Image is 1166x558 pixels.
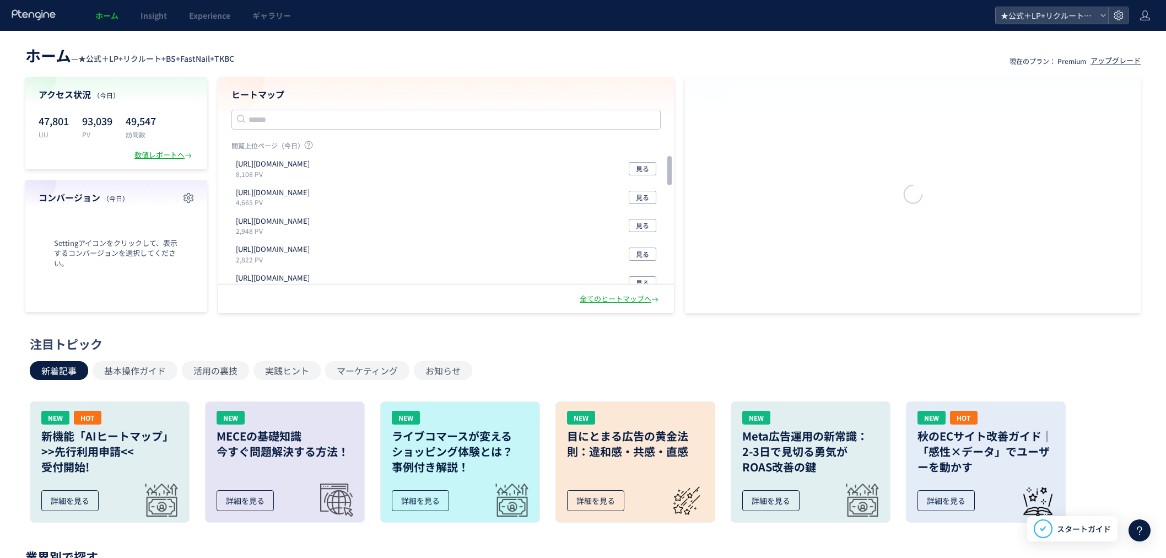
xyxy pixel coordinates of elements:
[236,255,314,264] p: 2,822 PV
[95,10,118,21] span: ホーム
[182,361,249,380] button: 活用の裏技
[731,401,890,523] a: NEWMeta広告運用の新常識：2-3日で見切る勇気がROAS改善の鍵詳細を見る
[636,248,649,261] span: 見る
[141,10,167,21] span: Insight
[30,335,1131,352] div: 注目トピック
[205,401,365,523] a: NEWMECEの基礎知識今すぐ問題解決する方法！詳細を見る
[629,191,656,204] button: 見る
[102,194,129,203] span: （今日）
[78,53,234,64] span: ★公式＋LP+リクルート+BS+FastNail+TKBC
[41,490,99,511] div: 詳細を見る
[39,191,194,204] h4: コンバージョン
[1091,56,1141,66] div: アップグレード
[236,187,310,198] p: https://tcb-beauty.net/menu/coupon_september_crm
[236,197,314,207] p: 4,665 PV
[392,490,449,511] div: 詳細を見る
[629,276,656,289] button: 見る
[742,411,770,425] div: NEW
[392,411,420,425] div: NEW
[236,216,310,227] p: https://tcb-beauty.net/menu/bnls-diet
[82,130,112,139] p: PV
[236,159,310,169] p: https://fastnail.app
[636,162,649,175] span: 見る
[231,88,661,101] h4: ヒートマップ
[217,411,245,425] div: NEW
[134,150,194,160] div: 数値レポートへ
[39,112,69,130] p: 47,801
[217,490,274,511] div: 詳細を見る
[30,401,190,523] a: NEWHOT新機能「AIヒートマップ」>>先行利用申請<<受付開始!詳細を見る
[217,428,353,459] h3: MECEの基礎知識 今すぐ問題解決する方法！
[629,248,656,261] button: 見る
[126,112,156,130] p: 49,547
[30,361,88,380] button: 新着記事
[629,219,656,232] button: 見る
[917,490,975,511] div: 詳細を見る
[41,411,69,425] div: NEW
[93,361,177,380] button: 基本操作ガイド
[39,130,69,139] p: UU
[82,112,112,130] p: 93,039
[236,283,314,293] p: 2,609 PV
[950,411,978,425] div: HOT
[742,428,879,475] h3: Meta広告運用の新常識： 2-3日で見切る勇気が ROAS改善の鍵
[580,294,661,304] div: 全てのヒートマップへ
[917,411,946,425] div: NEW
[380,401,540,523] a: NEWライブコマースが変えるショッピング体験とは？事例付き解説！詳細を見る
[636,219,649,232] span: 見る
[39,238,194,269] span: Settingアイコンをクリックして、表示するコンバージョンを選択してください。
[567,428,704,459] h3: 目にとまる広告の黄金法則：違和感・共感・直感
[126,130,156,139] p: 訪問数
[742,490,800,511] div: 詳細を見る
[414,361,472,380] button: お知らせ
[25,44,234,66] div: —
[236,169,314,179] p: 8,108 PV
[236,273,310,283] p: https://t-c-b-biyougeka.com
[236,244,310,255] p: https://fastnail.app/search/result
[906,401,1066,523] a: NEWHOT秋のECサイト改善ガイド｜「感性×データ」でユーザーを動かす詳細を見る
[629,162,656,175] button: 見る
[636,276,649,289] span: 見る
[1057,523,1111,535] span: スタートガイド
[41,428,178,475] h3: 新機能「AIヒートマップ」 >>先行利用申請<< 受付開始!
[39,88,194,101] h4: アクセス状況
[231,141,661,154] p: 閲覧上位ページ（今日）
[325,361,409,380] button: マーケティング
[253,361,321,380] button: 実践ヒント
[252,10,291,21] span: ギャラリー
[555,401,715,523] a: NEW目にとまる広告の黄金法則：違和感・共感・直感詳細を見る
[1010,56,1086,66] p: 現在のプラン： Premium
[236,226,314,235] p: 2,948 PV
[189,10,230,21] span: Experience
[392,428,528,475] h3: ライブコマースが変える ショッピング体験とは？ 事例付き解説！
[917,428,1054,475] h3: 秋のECサイト改善ガイド｜「感性×データ」でユーザーを動かす
[997,7,1095,24] span: ★公式＋LP+リクルート+BS+FastNail+TKBC
[636,191,649,204] span: 見る
[74,411,101,425] div: HOT
[25,44,71,66] span: ホーム
[567,411,595,425] div: NEW
[93,90,120,100] span: （今日）
[567,490,624,511] div: 詳細を見る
